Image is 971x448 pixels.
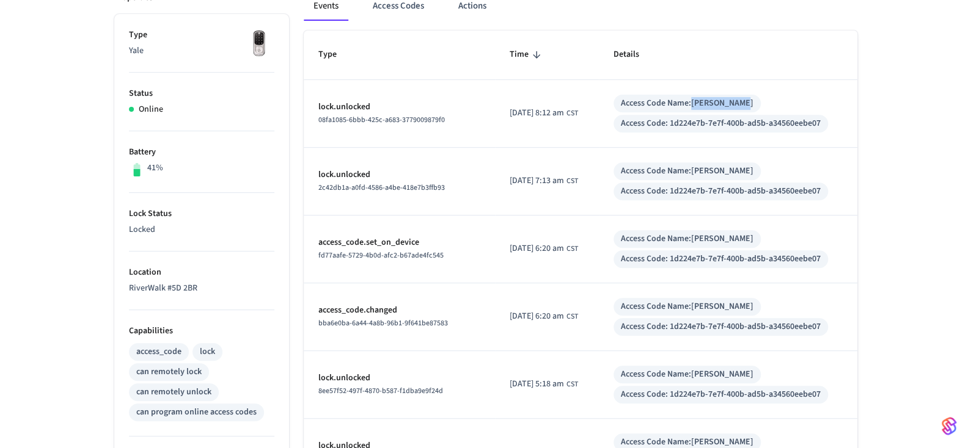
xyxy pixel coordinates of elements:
p: Lock Status [129,208,274,220]
p: access_code.changed [318,304,481,317]
span: [DATE] 8:12 am [510,107,564,120]
span: Time [510,45,544,64]
div: Access Code Name: [PERSON_NAME] [621,368,753,381]
p: Type [129,29,274,42]
p: Locked [129,223,274,236]
span: fd77aafe-5729-4b0d-afc2-b67ade4fc545 [318,250,444,261]
div: Asia/Shanghai [510,107,578,120]
span: [DATE] 5:18 am [510,378,564,391]
p: Capabilities [129,325,274,338]
div: Access Code Name: [PERSON_NAME] [621,300,753,313]
div: access_code [136,345,181,358]
div: Access Code: 1d224e7b-7e7f-400b-ad5b-a34560eebe07 [621,388,821,401]
p: RiverWalk #5D 2BR [129,282,274,295]
span: [DATE] 7:13 am [510,175,564,187]
span: 2c42db1a-a0fd-4586-a4be-418e7b3ffb93 [318,182,445,193]
span: Type [318,45,353,64]
p: Location [129,266,274,279]
p: access_code.set_on_device [318,236,481,249]
p: lock.unlocked [318,168,481,181]
span: Details [614,45,655,64]
p: Yale [129,45,274,57]
div: can remotely unlock [136,386,211,399]
span: 08fa1085-6bbb-425c-a683-3779009879f0 [318,115,445,125]
span: CST [566,108,578,119]
div: can program online access codes [136,406,257,419]
span: CST [566,379,578,390]
div: lock [200,345,215,358]
div: Access Code: 1d224e7b-7e7f-400b-ad5b-a34560eebe07 [621,185,821,198]
div: Access Code: 1d224e7b-7e7f-400b-ad5b-a34560eebe07 [621,320,821,333]
p: 41% [147,162,163,175]
span: 8ee57f52-497f-4870-b587-f1dba9e9f24d [318,386,443,396]
div: Access Code: 1d224e7b-7e7f-400b-ad5b-a34560eebe07 [621,253,821,266]
img: Yale Assure Touchscreen Wifi Smart Lock, Satin Nickel, Front [244,29,274,59]
p: Battery [129,146,274,159]
p: lock.unlocked [318,101,481,114]
span: CST [566,176,578,187]
div: Access Code Name: [PERSON_NAME] [621,233,753,245]
div: Access Code Name: [PERSON_NAME] [621,97,753,110]
span: bba6e0ba-6a44-4a8b-96b1-9f641be87583 [318,318,448,328]
p: lock.unlocked [318,372,481,385]
div: Access Code: 1d224e7b-7e7f-400b-ad5b-a34560eebe07 [621,117,821,130]
img: SeamLogoGradient.69752ec5.svg [942,416,956,436]
div: can remotely lock [136,366,202,378]
span: [DATE] 6:20 am [510,310,564,323]
div: Asia/Shanghai [510,242,578,255]
span: CST [566,244,578,255]
p: Status [129,87,274,100]
p: Online [139,103,163,116]
span: CST [566,311,578,322]
div: Asia/Shanghai [510,378,578,391]
div: Access Code Name: [PERSON_NAME] [621,165,753,178]
span: [DATE] 6:20 am [510,242,564,255]
div: Asia/Shanghai [510,310,578,323]
div: Asia/Shanghai [510,175,578,187]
